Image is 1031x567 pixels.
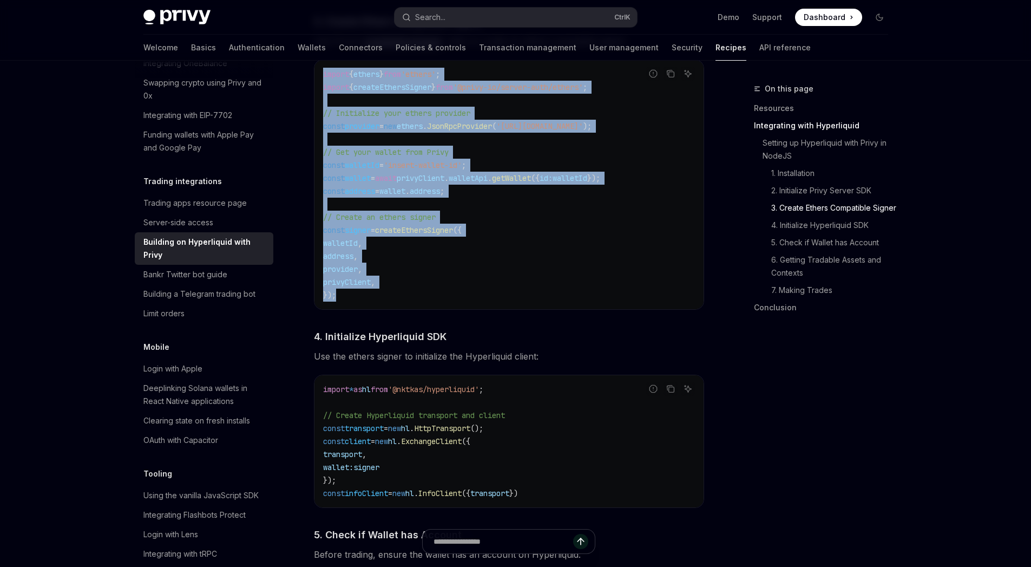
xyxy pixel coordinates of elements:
span: hl [388,436,397,446]
span: provider [323,264,358,274]
a: 1. Installation [754,165,897,182]
a: Limit orders [135,304,273,323]
div: OAuth with Capacitor [143,434,218,447]
span: ; [479,384,483,394]
button: Report incorrect code [646,382,660,396]
a: Security [672,35,702,61]
span: walletId [345,160,379,170]
span: const [323,436,345,446]
span: . [414,488,418,498]
span: = [379,160,384,170]
span: hl [405,488,414,498]
span: client [345,436,371,446]
span: On this page [765,82,813,95]
span: }); [323,290,336,300]
span: const [323,488,345,498]
div: Search... [415,11,445,24]
span: , [353,251,358,261]
span: Dashboard [804,12,845,23]
span: walletId [553,173,587,183]
span: . [444,173,449,183]
span: (); [470,423,483,433]
span: '@privy-io/server-auth/ethers' [453,82,583,92]
a: Integrating Flashbots Protect [135,505,273,525]
span: . [405,186,410,196]
span: transport [470,488,509,498]
div: Building on Hyperliquid with Privy [143,236,267,262]
a: Support [752,12,782,23]
a: Bankr Twitter bot guide [135,265,273,284]
a: Demo [718,12,739,23]
span: getWallet [492,173,531,183]
a: Recipes [715,35,746,61]
span: '[URL][DOMAIN_NAME]' [496,121,583,131]
span: ({ [462,488,470,498]
div: Bankr Twitter bot guide [143,268,227,281]
span: privyClient [397,173,444,183]
span: new [392,488,405,498]
span: . [423,121,427,131]
a: Integrating with tRPC [135,544,273,564]
span: ; [462,160,466,170]
div: Using the vanilla JavaScript SDK [143,489,259,502]
input: Ask a question... [434,530,573,553]
span: provider [345,121,379,131]
div: Funding wallets with Apple Pay and Google Pay [143,128,267,154]
span: // Create an ethers signer [323,212,436,222]
span: import [323,69,349,79]
a: Building a Telegram trading bot [135,284,273,304]
span: const [323,121,345,131]
a: Policies & controls [396,35,466,61]
a: Login with Lens [135,525,273,544]
span: }); [587,173,600,183]
span: '@nktkas/hyperliquid' [388,384,479,394]
span: // Create Hyperliquid transport and client [323,410,505,420]
span: address [323,251,353,261]
a: 2. Initialize Privy Server SDK [754,182,897,199]
span: ; [436,69,440,79]
span: ethers [397,121,423,131]
div: Deeplinking Solana wallets in React Native applications [143,382,267,408]
a: Conclusion [754,299,897,316]
span: . [488,173,492,183]
a: Deeplinking Solana wallets in React Native applications [135,379,273,411]
button: Toggle dark mode [871,9,888,26]
span: new [388,423,401,433]
span: = [388,488,392,498]
h5: Tooling [143,467,172,480]
a: 3. Create Ethers Compatible Signer [754,199,897,217]
span: const [323,423,345,433]
span: signer [345,225,371,235]
span: import [323,82,349,92]
div: Login with Lens [143,528,198,541]
a: Clearing state on fresh installs [135,411,273,431]
span: , [358,238,362,248]
span: from [384,69,401,79]
span: , [362,449,366,459]
a: 7. Making Trades [754,282,897,299]
a: Server-side access [135,213,273,232]
span: = [375,186,379,196]
span: createEthersSigner [353,82,431,92]
span: ); [583,121,592,131]
span: wallet [379,186,405,196]
a: Integrating with EIP-7702 [135,106,273,125]
span: = [371,225,375,235]
button: Open search [395,8,637,27]
span: as [353,384,362,394]
button: Ask AI [681,67,695,81]
span: Ctrl K [614,13,631,22]
a: 5. Check if Wallet has Account [754,234,897,251]
span: import [323,384,349,394]
span: }) [509,488,518,498]
span: const [323,186,345,196]
button: Report incorrect code [646,67,660,81]
a: Building on Hyperliquid with Privy [135,232,273,265]
div: Building a Telegram trading bot [143,288,255,301]
button: Ask AI [681,382,695,396]
div: Integrating Flashbots Protect [143,509,246,522]
span: } [379,69,384,79]
a: Swapping crypto using Privy and 0x [135,73,273,106]
span: wallet: [323,462,353,472]
span: walletApi [449,173,488,183]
